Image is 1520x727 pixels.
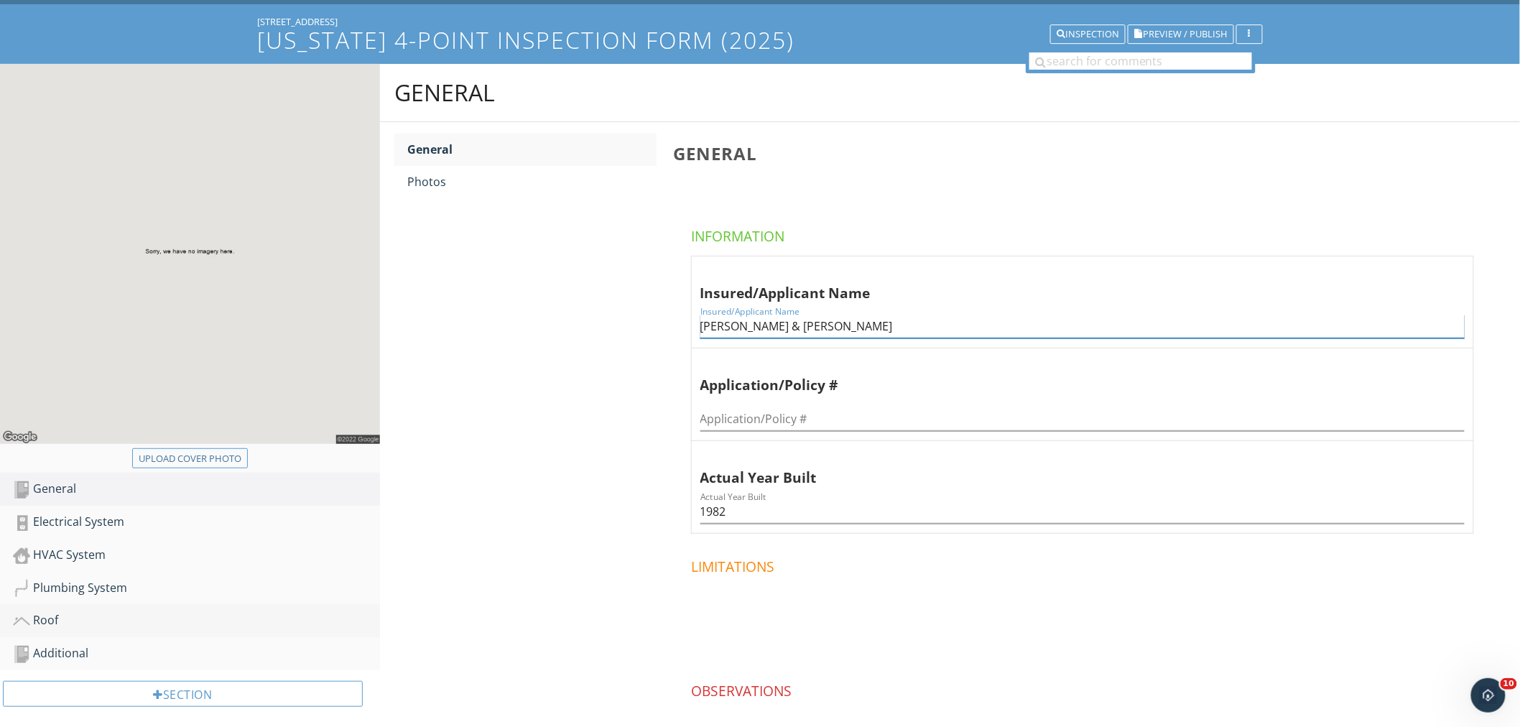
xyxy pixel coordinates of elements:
[1050,24,1126,45] button: Inspection
[13,480,380,499] div: General
[13,611,380,630] div: Roof
[692,676,1479,700] h4: Observations
[257,27,1263,52] h1: [US_STATE] 4-Point Inspection Form (2025)
[692,221,1479,246] h4: Information
[3,681,363,707] div: Section
[700,315,1465,338] input: Insured/Applicant Name
[700,262,1427,304] div: Insured/Applicant Name
[13,579,380,598] div: Plumbing System
[1128,27,1234,40] a: Preview / Publish
[692,552,1479,576] h4: Limitations
[1050,27,1126,40] a: Inspection
[1501,678,1517,690] span: 10
[700,447,1427,488] div: Actual Year Built
[1057,29,1119,40] div: Inspection
[1128,24,1234,45] button: Preview / Publish
[257,16,1263,27] div: [STREET_ADDRESS]
[674,144,1497,163] h3: General
[1029,52,1252,70] input: search for comments
[700,354,1427,396] div: Application/Policy #
[132,448,248,468] button: Upload cover photo
[13,513,380,532] div: Electrical System
[13,644,380,663] div: Additional
[13,546,380,565] div: HVAC System
[1144,29,1228,39] span: Preview / Publish
[407,141,657,158] div: General
[700,500,1465,524] input: Actual Year Built
[407,173,657,190] div: Photos
[1471,678,1506,713] iframe: Intercom live chat
[394,78,495,107] div: General
[139,452,241,466] div: Upload cover photo
[700,407,1465,431] input: Application/Policy #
